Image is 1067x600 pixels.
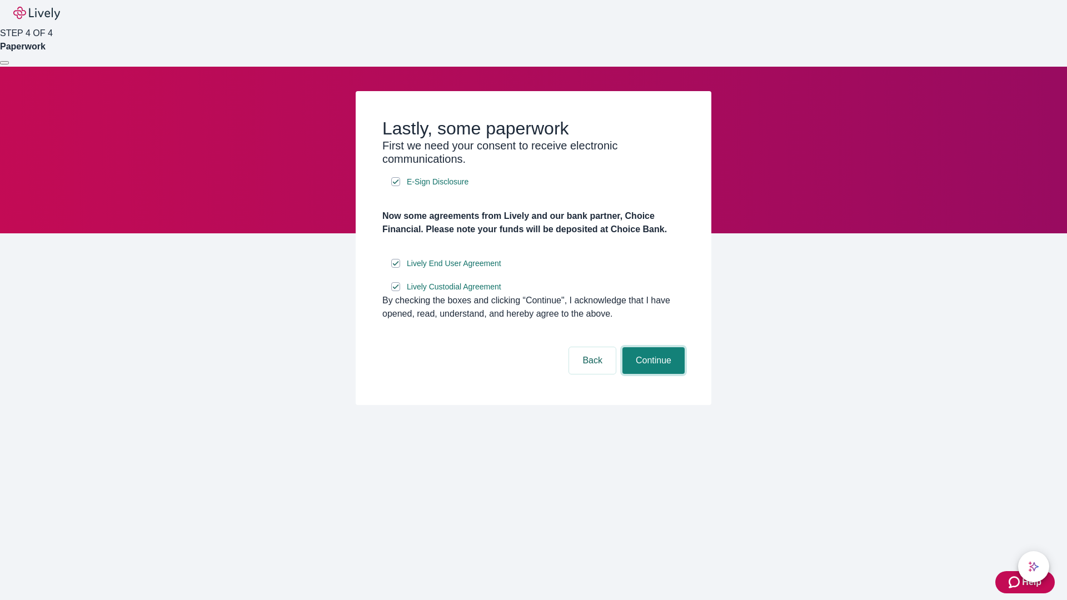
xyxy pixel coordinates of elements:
[622,347,685,374] button: Continue
[407,281,501,293] span: Lively Custodial Agreement
[407,258,501,269] span: Lively End User Agreement
[405,280,503,294] a: e-sign disclosure document
[1018,551,1049,582] button: chat
[407,176,468,188] span: E-Sign Disclosure
[382,294,685,321] div: By checking the boxes and clicking “Continue", I acknowledge that I have opened, read, understand...
[405,257,503,271] a: e-sign disclosure document
[382,118,685,139] h2: Lastly, some paperwork
[1022,576,1041,589] span: Help
[13,7,60,20] img: Lively
[995,571,1055,593] button: Zendesk support iconHelp
[382,209,685,236] h4: Now some agreements from Lively and our bank partner, Choice Financial. Please note your funds wi...
[1028,561,1039,572] svg: Lively AI Assistant
[1009,576,1022,589] svg: Zendesk support icon
[569,347,616,374] button: Back
[405,175,471,189] a: e-sign disclosure document
[382,139,685,166] h3: First we need your consent to receive electronic communications.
